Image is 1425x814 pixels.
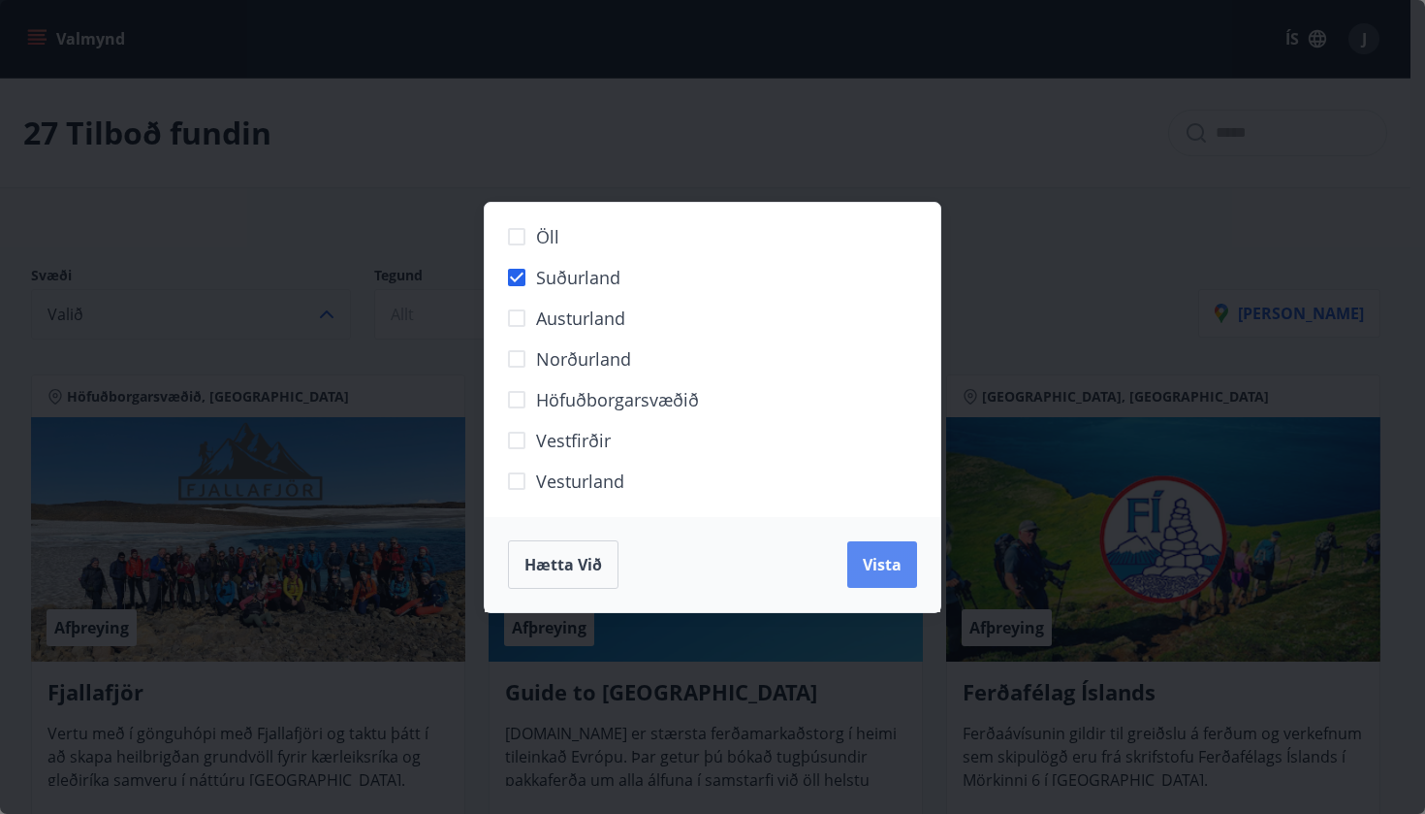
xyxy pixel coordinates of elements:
[536,469,624,494] span: Vesturland
[536,387,699,412] span: Höfuðborgarsvæðið
[863,554,902,575] span: Vista
[536,346,631,372] span: Norðurland
[508,540,618,589] button: Hætta við
[536,265,620,290] span: Suðurland
[536,428,611,453] span: Vestfirðir
[536,224,559,249] span: Öll
[524,554,602,575] span: Hætta við
[536,306,625,331] span: Austurland
[847,541,917,588] button: Vista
